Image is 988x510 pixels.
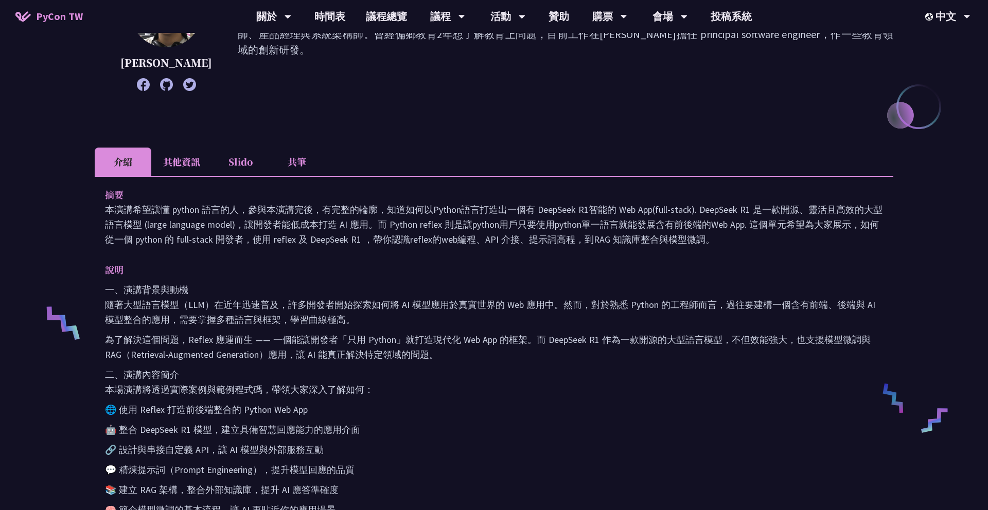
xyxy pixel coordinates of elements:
[105,187,862,202] p: 摘要
[105,262,862,277] p: 說明
[105,332,883,362] p: 為了解決這個問題，Reflex 應運而生 —— 一個能讓開發者「只用 Python」就打造現代化 Web App 的框架。而 DeepSeek R1 作為一款開源的大型語言模型，不但效能強大，也...
[105,402,883,417] p: 🌐 使用 Reflex 打造前後端整合的 Python Web App
[105,422,883,437] p: 🤖 整合 DeepSeek R1 模型，建立具備智慧回應能力的應用介面
[269,148,325,176] li: 共筆
[36,9,83,24] span: PyCon TW
[105,367,883,397] p: 二、演講內容簡介 本場演講將透過實際案例與範例程式碼，帶領大家深入了解如何：
[95,148,151,176] li: 介紹
[105,482,883,497] p: 📚 建立 RAG 架構，整合外部知識庫，提升 AI 應答準確度
[151,148,212,176] li: 其他資訊
[105,282,883,327] p: 一、演講背景與動機 隨著大型語言模型（LLM）在近年迅速普及，許多開發者開始探索如何將 AI 模型應用於真實世界的 Web 應用中。然而，對於熟悉 Python 的工程師而言，過往要建構一個含有...
[105,442,883,457] p: 🔗 設計與串接自定義 API，讓 AI 模型與外部服務互動
[15,11,31,22] img: Home icon of PyCon TW 2025
[105,462,883,477] p: 💬 精煉提示詞（Prompt Engineering），提升模型回應的品質
[105,202,883,247] p: 本演講希望讓懂 python 語言的人，參與本演講完後，有完整的輪廓，知道如何以Python語言打造出一個有 DeepSeek R1智能的 Web App(full-stack). DeepSe...
[925,13,936,21] img: Locale Icon
[212,148,269,176] li: Slido
[120,55,212,70] p: [PERSON_NAME]
[5,4,93,29] a: PyCon TW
